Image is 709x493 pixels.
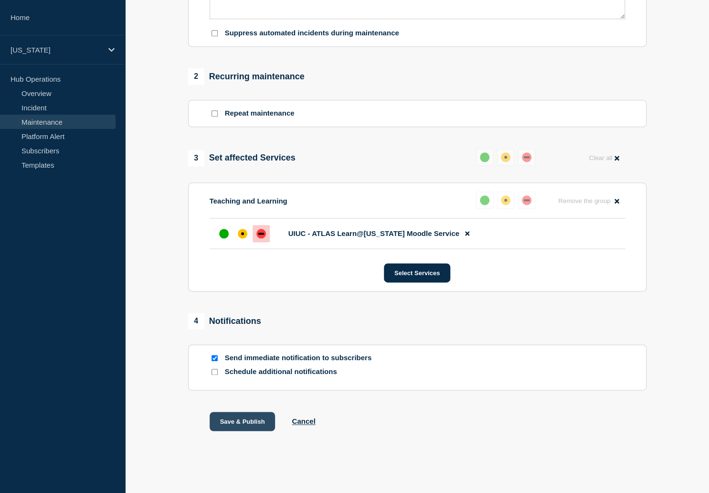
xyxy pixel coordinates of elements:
[476,149,493,166] button: up
[583,149,624,167] button: Clear all
[212,110,218,117] input: Repeat maintenance
[501,195,510,205] div: affected
[480,195,489,205] div: up
[384,263,450,282] button: Select Services
[256,229,266,238] div: down
[292,417,315,425] button: Cancel
[188,313,261,329] div: Notifications
[522,152,531,162] div: down
[210,197,287,205] p: Teaching and Learning
[188,68,305,85] div: Recurring maintenance
[188,68,204,85] span: 2
[188,313,204,329] span: 4
[219,229,229,238] div: up
[522,195,531,205] div: down
[558,197,611,204] span: Remove the group
[225,367,378,376] p: Schedule additional notifications
[480,152,489,162] div: up
[212,30,218,36] input: Suppress automated incidents during maintenance
[225,29,399,38] p: Suppress automated incidents during maintenance
[552,192,625,210] button: Remove the group
[501,152,510,162] div: affected
[225,354,378,363] p: Send immediate notification to subscribers
[497,192,514,209] button: affected
[518,149,535,166] button: down
[188,150,296,166] div: Set affected Services
[212,355,218,361] input: Send immediate notification to subscribers
[212,369,218,375] input: Schedule additional notifications
[518,192,535,209] button: down
[210,412,275,431] button: Save & Publish
[11,46,102,54] p: [US_STATE]
[497,149,514,166] button: affected
[188,150,204,166] span: 3
[476,192,493,209] button: up
[238,229,247,238] div: affected
[225,109,295,118] p: Repeat maintenance
[288,229,459,237] span: UIUC - ATLAS Learn@[US_STATE] Moodle Service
